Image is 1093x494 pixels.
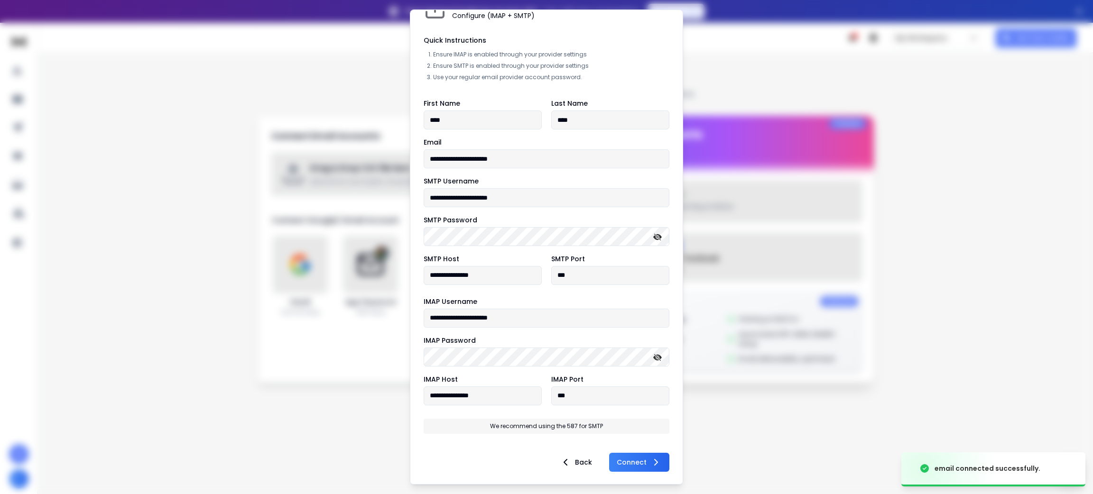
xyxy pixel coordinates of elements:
li: Ensure IMAP is enabled through your provider settings [433,51,669,58]
label: SMTP Password [424,217,477,223]
h2: Quick Instructions [424,36,669,45]
p: Configure (IMAP + SMTP) [452,11,572,20]
label: IMAP Port [551,376,584,383]
label: First Name [424,100,460,107]
p: We recommend using the 587 for SMTP [490,422,603,430]
label: IMAP Username [424,298,477,305]
label: IMAP Password [424,337,476,344]
label: Last Name [551,100,588,107]
label: SMTP Port [551,256,585,262]
li: Ensure SMTP is enabled through your provider settings [433,62,669,70]
label: Email [424,139,442,146]
button: Back [552,453,600,472]
label: SMTP Host [424,256,459,262]
li: Use your regular email provider account password. [433,73,669,81]
label: IMAP Host [424,376,458,383]
label: SMTP Username [424,178,479,184]
div: email connected successfully. [935,464,1040,473]
button: Connect [609,453,669,472]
